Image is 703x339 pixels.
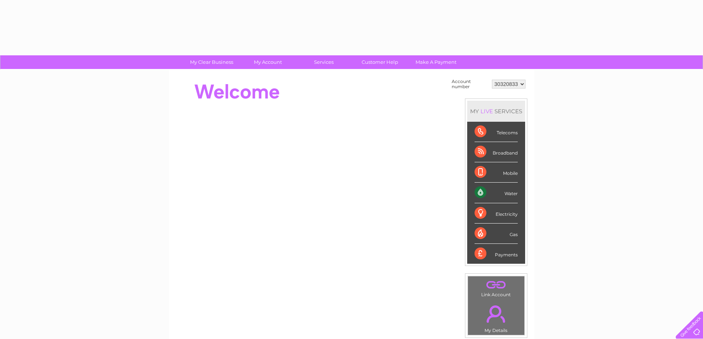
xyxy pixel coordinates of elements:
[475,203,518,224] div: Electricity
[468,299,525,335] td: My Details
[406,55,466,69] a: Make A Payment
[475,224,518,244] div: Gas
[349,55,410,69] a: Customer Help
[450,77,490,91] td: Account number
[479,108,494,115] div: LIVE
[475,183,518,203] div: Water
[237,55,298,69] a: My Account
[181,55,242,69] a: My Clear Business
[293,55,354,69] a: Services
[470,278,523,291] a: .
[475,142,518,162] div: Broadband
[470,301,523,327] a: .
[467,101,525,122] div: MY SERVICES
[475,122,518,142] div: Telecoms
[475,162,518,183] div: Mobile
[475,244,518,264] div: Payments
[468,276,525,299] td: Link Account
